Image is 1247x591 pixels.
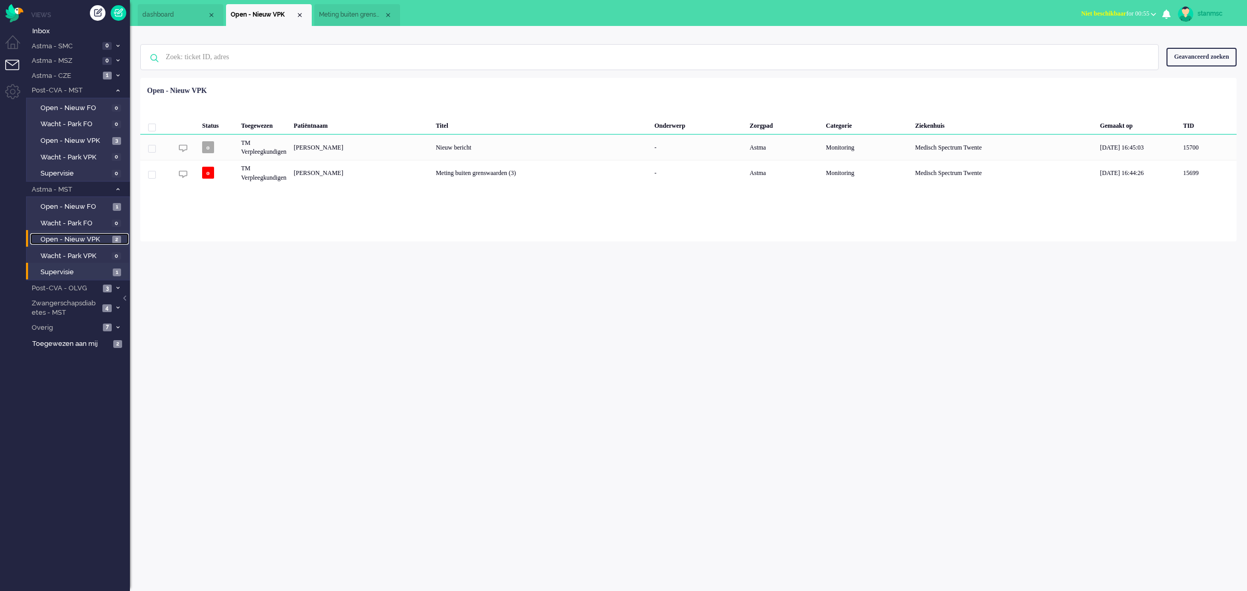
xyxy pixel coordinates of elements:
[112,137,121,145] span: 3
[111,5,126,21] a: Quick Ticket
[41,202,110,212] span: Open - Nieuw FO
[384,11,392,19] div: Close tab
[290,114,432,135] div: Patiëntnaam
[41,251,109,261] span: Wacht - Park VPK
[30,185,111,195] span: Astma - MST
[147,86,207,96] div: Open - Nieuw VPK
[41,235,110,245] span: Open - Nieuw VPK
[30,250,129,261] a: Wacht - Park VPK 0
[5,60,29,83] li: Tickets menu
[1176,6,1237,22] a: stanmsc
[432,114,651,135] div: Titel
[296,11,304,19] div: Close tab
[651,114,746,135] div: Onderwerp
[1096,114,1179,135] div: Gemaakt op
[432,160,651,185] div: Meting buiten grenswaarden (3)
[30,102,129,113] a: Open - Nieuw FO 0
[651,135,746,160] div: -
[5,35,29,59] li: Dashboard menu
[30,25,130,36] a: Inbox
[202,167,214,179] span: o
[112,236,121,244] span: 2
[1075,3,1162,26] li: Niet beschikbaarfor 00:55
[30,233,129,245] a: Open - Nieuw VPK 2
[112,252,121,260] span: 0
[432,135,651,160] div: Nieuw bericht
[1096,160,1179,185] div: [DATE] 16:44:26
[911,160,1096,185] div: Medisch Spectrum Twente
[30,266,129,277] a: Supervisie 1
[5,84,29,108] li: Admin menu
[31,10,130,19] li: Views
[30,217,129,229] a: Wacht - Park FO 0
[30,338,130,349] a: Toegewezen aan mij 2
[30,118,129,129] a: Wacht - Park FO 0
[1166,48,1237,66] div: Geavanceerd zoeken
[112,120,121,128] span: 0
[103,285,112,292] span: 3
[746,114,823,135] div: Zorgpad
[237,160,290,185] div: TM Verpleegkundigen
[911,114,1096,135] div: Ziekenhuis
[1081,10,1126,17] span: Niet beschikbaar
[226,4,312,26] li: View
[30,167,129,179] a: Supervisie 0
[90,5,105,21] div: Creëer ticket
[112,220,121,227] span: 0
[30,151,129,163] a: Wacht - Park VPK 0
[113,340,122,348] span: 2
[140,160,1237,185] div: 15699
[41,103,109,113] span: Open - Nieuw FO
[158,45,1144,70] input: Zoek: ticket ID, adres
[30,56,99,66] span: Astma - MSZ
[179,170,188,179] img: ic_chat_grey.svg
[142,10,207,19] span: dashboard
[823,114,912,135] div: Categorie
[41,219,109,229] span: Wacht - Park FO
[102,42,112,50] span: 0
[823,160,912,185] div: Monitoring
[5,7,23,15] a: Omnidesk
[112,170,121,178] span: 0
[30,299,99,318] span: Zwangerschapsdiabetes - MST
[1179,135,1237,160] div: 15700
[1179,160,1237,185] div: 15699
[113,203,121,211] span: 1
[198,114,237,135] div: Status
[102,57,112,65] span: 0
[140,135,1237,160] div: 15700
[290,160,432,185] div: [PERSON_NAME]
[746,135,823,160] div: Astma
[41,169,109,179] span: Supervisie
[237,135,290,160] div: TM Verpleegkundigen
[30,42,99,51] span: Astma - SMC
[237,114,290,135] div: Toegewezen
[30,323,100,333] span: Overig
[113,268,121,276] span: 1
[5,4,23,22] img: flow_omnibird.svg
[32,26,130,36] span: Inbox
[207,11,216,19] div: Close tab
[41,119,109,129] span: Wacht - Park FO
[30,71,100,81] span: Astma - CZE
[1179,114,1237,135] div: TID
[746,160,823,185] div: Astma
[319,10,384,19] span: Meting buiten grenswaarden (3)
[911,135,1096,160] div: Medisch Spectrum Twente
[231,10,296,19] span: Open - Nieuw VPK
[202,141,214,153] span: o
[103,72,112,79] span: 1
[30,86,111,96] span: Post-CVA - MST
[138,4,223,26] li: Dashboard
[30,135,129,146] a: Open - Nieuw VPK 3
[103,324,112,331] span: 7
[41,136,110,146] span: Open - Nieuw VPK
[179,144,188,153] img: ic_chat_grey.svg
[314,4,400,26] li: 15325
[1198,8,1237,19] div: stanmsc
[41,153,109,163] span: Wacht - Park VPK
[102,304,112,312] span: 4
[1178,6,1193,22] img: avatar
[30,200,129,212] a: Open - Nieuw FO 1
[823,135,912,160] div: Monitoring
